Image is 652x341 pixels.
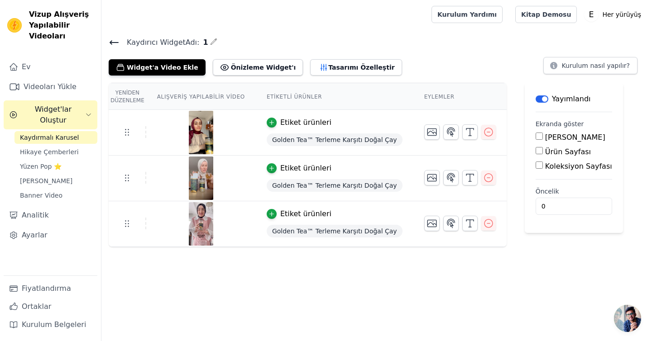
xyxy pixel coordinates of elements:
a: Kitap Demosu [515,6,577,23]
font: Etiketli Ürünler [267,93,322,99]
font: Adı: [186,38,200,47]
a: Kurulum nasıl yapılır? [543,63,638,72]
font: Kaydırıcı Widget [127,38,186,47]
button: Etiket ürünleri [267,117,331,128]
text: E [589,10,594,19]
font: Her yürüyüş [602,11,641,18]
img: tn-4f6b5f6cb9f341189d8a23c306603d25.png [188,156,214,200]
div: Adı Düzenle [210,36,217,48]
a: Ayarlar [4,226,97,244]
font: Ekranda göster [536,120,584,128]
font: Kitap Demosu [521,11,571,18]
font: Vizup Alışveriş Yapılabilir Videoları [29,10,89,40]
img: Vizup [7,18,22,33]
button: Küçük Resmi Değiştir [424,170,440,185]
font: Hikaye Çemberleri [20,148,79,156]
font: Ortaklar [22,302,51,311]
a: Ev [4,58,97,76]
font: Ayarlar [22,231,48,239]
a: Yüzen Pop ⭐ [14,160,97,173]
font: Yüzen Pop ⭐ [20,163,62,170]
img: tn-3222c32818c14801b74cd402b4391c13.png [188,111,214,154]
button: Etiket ürünleri [267,208,331,219]
font: Golden Tea™ Terleme Karşıtı Doğal Çay [272,227,397,235]
a: Kurulum Belgeleri [4,316,97,334]
button: Etiket ürünleri [267,163,331,174]
button: E Her yürüyüş [584,6,645,23]
font: [PERSON_NAME] [545,133,605,142]
font: Videoları Yükle [24,82,77,91]
font: Tasarımı Özelleştir [328,64,394,71]
font: Eylemler [424,93,455,99]
font: 1 [203,38,208,47]
font: Golden Tea™ Terleme Karşıtı Doğal Çay [272,136,397,143]
button: Önizleme Widget'ı [213,59,303,76]
font: Analitik [22,211,49,219]
font: Etiket ürünleri [280,164,331,172]
font: Kurulum Belgeleri [22,320,86,329]
button: Kurulum nasıl yapılır? [543,57,638,74]
a: Kurulum Yardımı [431,6,503,23]
font: Etiket ürünleri [280,209,331,218]
a: Fiyatlandırma [4,279,97,298]
font: Yayımlandı [552,95,591,103]
button: Küçük Resmi Değiştir [424,216,440,231]
a: Kaydırmalı Karusel [14,131,97,144]
font: Kurulum nasıl yapılır? [562,62,630,69]
font: [PERSON_NAME] [20,177,72,185]
img: tn-ffc7d8540f8d4df2a65283991a8683f3.png [188,202,214,246]
a: [PERSON_NAME] [14,175,97,187]
button: Tasarımı Özelleştir [310,59,402,76]
font: Yeniden Düzenleme [110,90,144,104]
font: Ev [22,62,31,71]
font: Widget'a Video Ekle [127,64,198,71]
font: Fiyatlandırma [22,284,71,293]
button: Küçük Resmi Değiştir [424,124,440,140]
font: Golden Tea™ Terleme Karşıtı Doğal Çay [272,182,397,189]
font: Alışveriş Yapılabilir Video [157,93,245,99]
a: Banner Video [14,189,97,202]
a: Videoları Yükle [4,78,97,96]
a: Açık sohbet [614,305,641,332]
font: Widget'lar Oluştur [35,105,72,124]
font: Kaydırmalı Karusel [20,134,79,141]
font: Koleksiyon Sayfası [545,162,612,170]
font: Kurulum Yardımı [437,11,497,18]
font: Etiket ürünleri [280,118,331,127]
font: Önizleme Widget'ı [231,64,296,71]
a: Analitik [4,206,97,224]
font: Öncelik [536,188,559,195]
font: Banner Video [20,192,62,199]
font: Ürün Sayfası [545,147,591,156]
button: Widget'lar Oluştur [4,100,97,129]
a: Hikaye Çemberleri [14,146,97,158]
button: Widget'a Video Ekle [109,59,206,76]
a: Ortaklar [4,298,97,316]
